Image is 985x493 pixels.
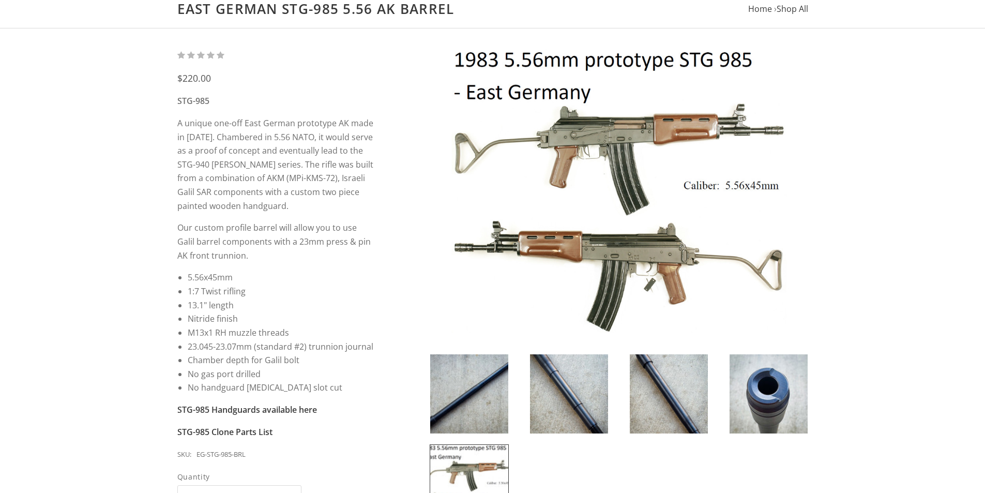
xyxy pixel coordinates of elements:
[177,1,808,18] h1: East German STG-985 5.56 AK Barrel
[177,471,301,483] span: Quantity
[730,354,808,434] img: East German STG-985 5.56 AK Barrel
[188,381,375,395] li: No handguard [MEDICAL_DATA] slot cut
[777,3,808,14] a: Shop All
[188,353,375,367] li: Chamber depth for Galil bolt
[774,2,808,16] li: ›
[177,404,317,415] a: STG-985 Handguards available here
[177,426,272,438] a: STG-985 Clone Parts List
[188,312,375,326] li: Nitride finish
[177,221,375,262] p: Our custom profile barrel will allow you to use Galil barrel components with a 23mm press & pin A...
[630,354,708,434] img: East German STG-985 5.56 AK Barrel
[188,271,375,285] li: 5.56x45mm
[748,3,772,14] a: Home
[188,367,375,381] li: No gas port drilled
[429,49,808,333] img: East German STG-985 5.56 AK Barrel
[177,449,191,460] div: SKU:
[188,326,375,340] li: M13x1 RH muzzle threads
[430,354,508,434] img: East German STG-985 5.56 AK Barrel
[188,285,375,298] li: 1:7 Twist rifling
[196,449,246,460] div: EG-STG-985-BRL
[177,116,375,213] p: A unique one-off East German prototype AK made in [DATE]. Chambered in 5.56 NATO, it would serve ...
[188,340,375,354] li: 23.045-23.07mm (standard #2) trunnion journal
[177,95,209,107] strong: STG-985
[177,72,211,84] span: $220.00
[188,298,375,312] li: 13.1" length
[530,354,608,434] img: East German STG-985 5.56 AK Barrel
